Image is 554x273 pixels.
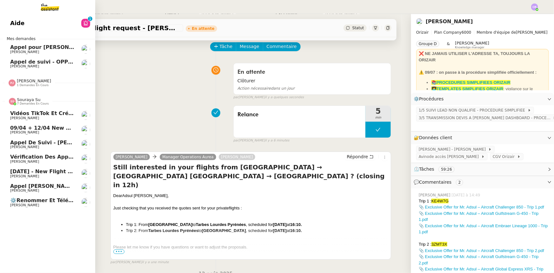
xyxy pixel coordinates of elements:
[17,84,49,87] span: 1 demandes en cours
[10,59,140,65] span: Appel de suivi - OPP7178 - TEMPO COURTAGE
[81,126,90,134] img: users%2FC9SBsJ0duuaSgpQFj5LgoEX8n0o2%2Favatar%2Fec9d51b8-9413-4189-adfb-7be4d8c96a3c
[414,167,460,172] span: ⏲️
[416,18,423,25] img: users%2FC9SBsJ0duuaSgpQFj5LgoEX8n0o2%2Favatar%2Fec9d51b8-9413-4189-adfb-7be4d8c96a3c
[411,132,554,144] div: 🔐Données client
[419,167,434,172] span: Tâches
[17,97,41,102] span: Souraya Su
[10,188,39,193] span: [PERSON_NAME]
[10,130,39,134] span: [PERSON_NAME]
[455,46,484,49] span: Knowledge manager
[113,154,150,160] a: [PERSON_NAME]
[10,168,144,174] span: [DATE] - New flight request - [PERSON_NAME]
[263,42,301,51] button: Commentaire
[452,192,482,198] span: [DATE] à 14:49
[113,193,389,199] div: Adsul [PERSON_NAME],
[148,228,198,233] strong: Tarbes Lourdes Pyrénées
[273,228,287,233] strong: [DATE]
[220,43,233,50] span: Tâche
[10,183,76,189] span: Appel [PERSON_NAME]
[416,29,549,36] span: [PERSON_NAME]
[419,107,528,113] span: 1/5 SUIVI LEAD NON QUALIFIE - PROCEDURE SIMPLIFIEE
[81,140,90,149] img: users%2FW4OQjB9BRtYK2an7yusO0WsYLsD3%2Favatar%2F28027066-518b-424c-8476-65f2e549ac29
[9,98,16,105] img: svg
[347,154,368,160] span: Répondre
[233,95,304,100] small: [PERSON_NAME]
[110,260,169,265] small: [PERSON_NAME]
[202,228,246,233] strong: [GEOGRAPHIC_DATA]
[148,222,192,227] strong: [GEOGRAPHIC_DATA]
[365,107,391,115] span: 5
[237,69,265,75] span: En attente
[10,18,24,28] span: Aide
[240,43,259,50] span: Message
[17,102,49,106] span: 7 demandes en cours
[81,183,90,192] img: users%2FW4OQjB9BRtYK2an7yusO0WsYLsD3%2Favatar%2F28027066-518b-424c-8476-65f2e549ac29
[419,198,549,204] div: Trip 1 :
[477,30,516,35] span: Membre d'équipe de
[10,160,39,164] span: [PERSON_NAME]
[10,116,39,120] span: [PERSON_NAME]
[290,222,302,227] strong: 16:10.
[419,96,444,101] span: Procédures
[431,199,449,203] span: KE4W7G
[267,43,297,50] span: Commentaire
[438,166,455,173] nz-tag: 59:26
[43,25,181,31] span: [DATE] - New flight request - [PERSON_NAME] Adsul
[10,174,39,178] span: [PERSON_NAME]
[431,80,511,85] a: 📚PROCEDURES SIMPLIFIEES ORIZAIR
[113,245,248,249] span: Please let me know if you have questions or want to adjust the proposals.
[192,27,215,31] div: En attente
[81,59,90,68] img: users%2FW4OQjB9BRtYK2an7yusO0WsYLsD3%2Favatar%2F28027066-518b-424c-8476-65f2e549ac29
[10,44,90,50] span: Appel pour [PERSON_NAME]
[10,64,39,68] span: [PERSON_NAME]
[237,86,271,91] span: Action nécessaire
[9,79,16,86] img: svg
[10,110,138,116] span: Vidéos TikTok et Créatives META - août 2025
[265,95,304,100] span: il y a quelques secondes
[426,18,473,24] a: [PERSON_NAME]
[236,42,263,51] button: Message
[237,110,362,119] span: Relance
[419,192,452,198] span: [PERSON_NAME]
[89,17,91,22] p: 1
[419,135,452,140] span: Données client
[431,86,546,105] li: : vigilance sur le dashboard utiliser uniquement les templates avec ✈️Orizair pour éviter les con...
[81,111,90,120] img: users%2FCk7ZD5ubFNWivK6gJdIkoi2SB5d2%2Favatar%2F3f84dbb7-4157-4842-a987-fca65a8b7a9a
[142,260,169,265] span: il y a une minute
[81,45,90,54] img: users%2FW4OQjB9BRtYK2an7yusO0WsYLsD3%2Favatar%2F28027066-518b-424c-8476-65f2e549ac29
[126,222,389,228] li: Trip 1: From to , scheduled for at
[344,153,376,160] button: Répondre
[411,93,554,105] div: ⚙️Procédures
[113,206,229,210] span: Just checking that you received the quotes sent for your private
[233,138,290,143] small: [PERSON_NAME]
[113,205,389,211] div: flights :
[365,115,391,120] span: min
[10,125,161,131] span: 09/04 + 12/04 New flight request - [PERSON_NAME]
[10,140,105,146] span: Appel de suivi - [PERSON_NAME]
[531,3,538,10] img: svg
[416,41,439,47] nz-tag: Groupe D
[414,95,447,103] span: ⚙️
[81,154,90,163] img: users%2FW4OQjB9BRtYK2an7yusO0WsYLsD3%2Favatar%2F28027066-518b-424c-8476-65f2e549ac29
[10,203,39,207] span: [PERSON_NAME]
[462,30,471,35] span: 6000
[160,154,216,160] a: Manager Operations Aurea
[416,30,429,35] span: Orizair
[10,154,141,160] span: Vérification des appels sortants - juillet 2025
[419,154,481,160] span: Avinode accès [PERSON_NAME]
[419,115,553,121] span: 3/5 TRANSMISSION DEVIS A [PERSON_NAME] DASHBOARD - PROCEDURE SIMPLIFIEE
[233,138,239,143] span: par
[419,254,539,265] a: 📎 Exclusive Offer for Mr. Adsul – Aircraft Gulfstream G-450 - Trip 2.pdf
[419,241,549,248] div: Trip 2 :
[88,17,92,21] nz-badge-sup: 1
[431,86,504,91] strong: 👩‍💻TEMPLATES SIMPLIFIES ORIZAIR
[431,242,447,247] span: 3ZMT3X
[455,41,489,45] span: [PERSON_NAME]
[210,42,237,51] button: Tâche
[10,50,39,54] span: [PERSON_NAME]
[81,169,90,178] img: users%2FC9SBsJ0duuaSgpQFj5LgoEX8n0o2%2Favatar%2Fec9d51b8-9413-4189-adfb-7be4d8c96a3c
[10,197,136,203] span: ⚙️Renommer et télécharger la facture PDF
[110,260,116,265] span: par
[237,77,387,85] span: Clôturer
